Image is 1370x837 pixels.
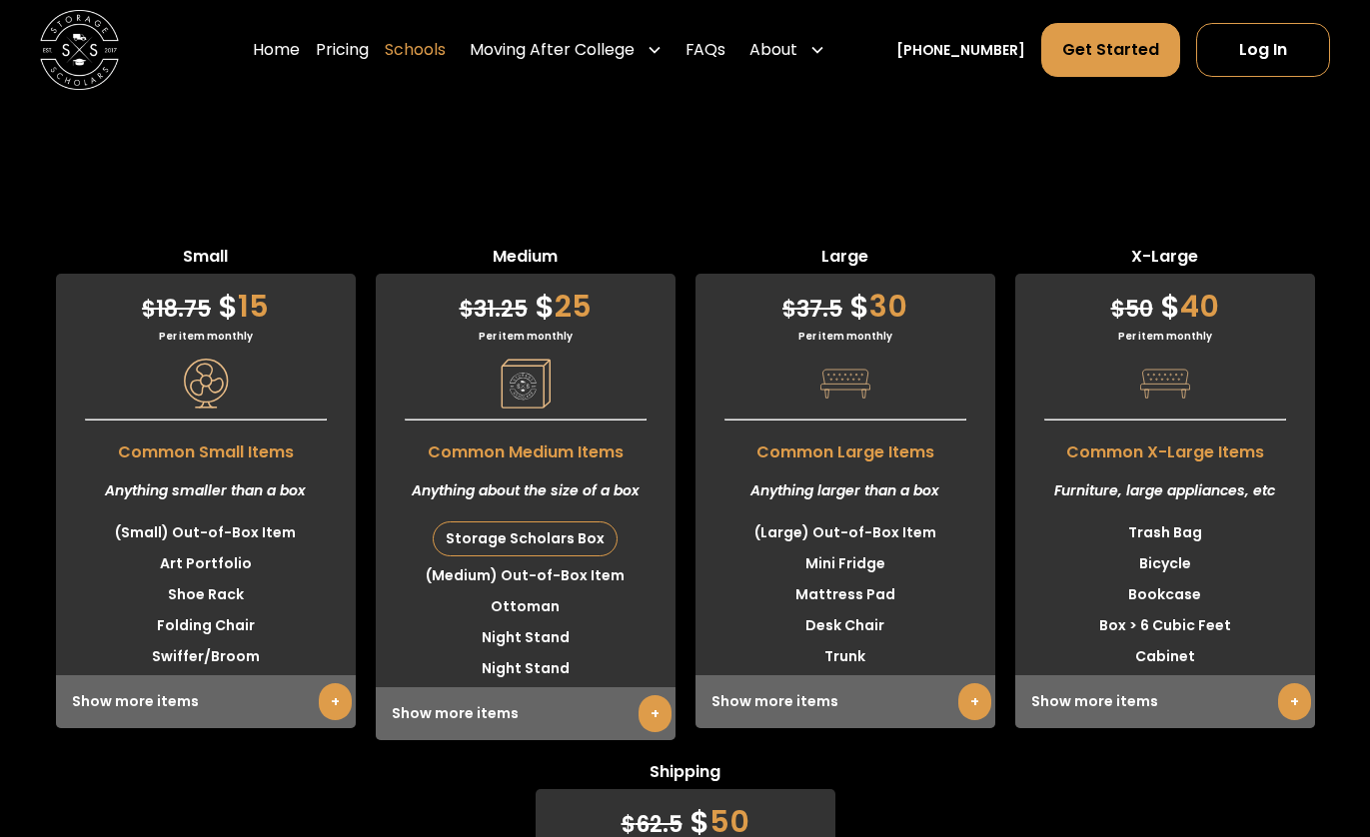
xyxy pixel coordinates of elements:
[695,274,995,329] div: 30
[1196,23,1331,77] a: Log In
[1140,359,1190,409] img: Pricing Category Icon
[695,329,995,344] div: Per item monthly
[376,464,676,517] div: Anything about the size of a box
[462,22,671,77] div: Moving After College
[695,517,995,548] li: (Large) Out-of-Box Item
[376,653,676,684] li: Night Stand
[1278,683,1311,720] a: +
[1015,610,1315,641] li: Box > 6 Cubic Feet
[56,274,356,329] div: 15
[316,22,369,77] a: Pricing
[1111,294,1125,325] span: $
[319,683,352,720] a: +
[56,641,356,672] li: Swiffer/Broom
[385,22,446,77] a: Schools
[820,359,870,409] img: Pricing Category Icon
[1041,23,1180,77] a: Get Started
[142,294,156,325] span: $
[376,560,676,591] li: (Medium) Out-of-Box Item
[56,579,356,610] li: Shoe Rack
[56,464,356,517] div: Anything smaller than a box
[536,760,835,789] span: Shipping
[1015,464,1315,517] div: Furniture, large appliances, etc
[695,548,995,579] li: Mini Fridge
[181,359,231,409] img: Pricing Category Icon
[535,285,555,328] span: $
[376,622,676,653] li: Night Stand
[376,274,676,329] div: 25
[695,579,995,610] li: Mattress Pad
[695,245,995,274] span: Large
[695,430,995,464] span: Common Large Items
[376,591,676,622] li: Ottoman
[56,548,356,579] li: Art Portfolio
[218,285,238,328] span: $
[253,22,300,77] a: Home
[142,294,211,325] span: 18.75
[741,22,833,77] div: About
[434,522,617,555] div: Storage Scholars Box
[695,464,995,517] div: Anything larger than a box
[1015,517,1315,548] li: Trash Bag
[1015,430,1315,464] span: Common X-Large Items
[470,38,635,62] div: Moving After College
[896,39,1025,60] a: [PHONE_NUMBER]
[685,22,725,77] a: FAQs
[1015,329,1315,344] div: Per item monthly
[849,285,869,328] span: $
[1111,294,1153,325] span: 50
[376,430,676,464] span: Common Medium Items
[1015,579,1315,610] li: Bookcase
[695,641,995,672] li: Trunk
[1015,675,1315,728] div: Show more items
[501,359,551,409] img: Pricing Category Icon
[695,610,995,641] li: Desk Chair
[56,517,356,548] li: (Small) Out-of-Box Item
[1015,245,1315,274] span: X-Large
[1160,285,1180,328] span: $
[40,10,119,89] img: Storage Scholars main logo
[1015,641,1315,672] li: Cabinet
[958,683,991,720] a: +
[56,329,356,344] div: Per item monthly
[56,610,356,641] li: Folding Chair
[1015,548,1315,579] li: Bicycle
[56,675,356,728] div: Show more items
[782,294,842,325] span: 37.5
[749,38,797,62] div: About
[1015,274,1315,329] div: 40
[460,294,528,325] span: 31.25
[376,687,676,740] div: Show more items
[460,294,474,325] span: $
[56,430,356,464] span: Common Small Items
[782,294,796,325] span: $
[639,695,672,732] a: +
[56,245,356,274] span: Small
[376,245,676,274] span: Medium
[376,329,676,344] div: Per item monthly
[695,675,995,728] div: Show more items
